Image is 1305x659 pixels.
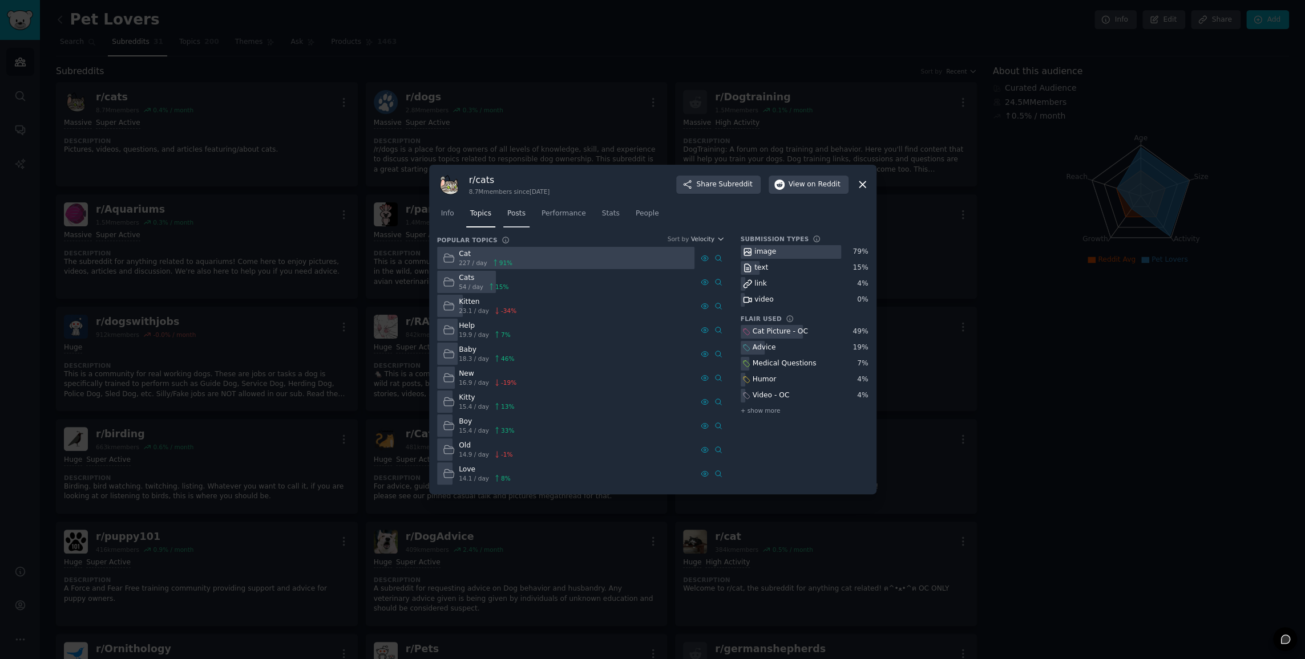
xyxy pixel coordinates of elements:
[499,259,512,267] span: 91 %
[718,180,752,190] span: Subreddit
[501,426,514,434] span: 33 %
[691,235,725,243] button: Velocity
[459,307,489,315] span: 23.1 / day
[789,180,841,190] span: View
[459,474,489,482] span: 14.1 / day
[459,402,489,410] span: 15.4 / day
[437,236,498,244] h3: Popular Topics
[501,331,511,339] span: 7 %
[691,235,714,243] span: Velocity
[753,327,808,337] div: Cat Picture - OC
[636,209,659,219] span: People
[857,279,868,289] div: 4 %
[501,402,514,410] span: 13 %
[501,307,516,315] span: -34 %
[754,295,773,305] div: video
[853,327,868,337] div: 49 %
[542,209,586,219] span: Performance
[459,249,512,259] div: Cat
[632,205,663,228] a: People
[459,393,514,403] div: Kitty
[459,369,516,379] div: New
[437,173,461,197] img: cats
[676,176,760,194] button: ShareSubreddit
[459,441,512,451] div: Old
[501,355,514,363] span: 46 %
[754,263,768,273] div: text
[501,474,511,482] span: 8 %
[441,209,454,219] span: Info
[754,279,767,289] div: link
[466,205,495,228] a: Topics
[470,209,491,219] span: Topics
[741,235,809,243] h3: Submission Types
[459,450,489,458] span: 14.9 / day
[696,180,752,190] span: Share
[807,180,840,190] span: on Reddit
[853,247,868,257] div: 79 %
[459,355,489,363] span: 18.3 / day
[459,465,511,475] div: Love
[853,343,868,353] div: 19 %
[598,205,624,228] a: Stats
[753,390,790,401] div: Video - OC
[459,283,483,291] span: 54 / day
[769,176,849,194] button: Viewon Reddit
[754,247,776,257] div: image
[459,259,487,267] span: 227 / day
[437,205,458,228] a: Info
[857,390,868,401] div: 4 %
[459,379,489,387] span: 16.9 / day
[501,379,516,387] span: -19 %
[857,295,868,305] div: 0 %
[459,321,511,331] div: Help
[538,205,590,228] a: Performance
[602,209,620,219] span: Stats
[459,273,508,283] div: Cats
[753,359,817,369] div: Medical Questions
[853,263,868,273] div: 15 %
[857,359,868,369] div: 7 %
[495,283,508,291] span: 15 %
[741,315,782,323] h3: Flair Used
[469,174,550,186] h3: r/ cats
[469,188,550,196] div: 8.7M members since [DATE]
[668,235,689,243] div: Sort by
[501,450,512,458] span: -1 %
[459,426,489,434] span: 15.4 / day
[507,209,526,219] span: Posts
[857,375,868,385] div: 4 %
[503,205,530,228] a: Posts
[741,406,781,414] span: + show more
[459,331,489,339] span: 19.9 / day
[459,417,514,427] div: Boy
[753,343,776,353] div: Advice
[459,345,514,355] div: Baby
[459,297,516,307] div: Kitten
[753,375,776,385] div: Humor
